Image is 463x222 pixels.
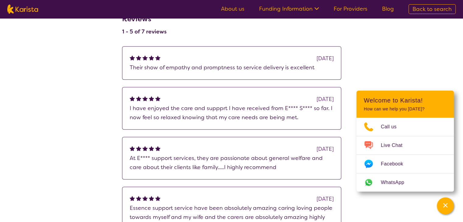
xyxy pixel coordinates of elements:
img: fullstar [136,96,141,101]
a: Funding Information [259,5,319,12]
img: fullstar [130,96,135,101]
img: fullstar [142,96,148,101]
img: fullstar [136,196,141,201]
img: Karista logo [7,5,38,14]
h2: Welcome to Karista! [364,97,447,104]
a: Web link opens in a new tab. [356,173,454,192]
img: fullstar [149,196,154,201]
img: fullstar [136,146,141,151]
img: fullstar [149,55,154,60]
span: WhatsApp [381,178,412,187]
img: fullstar [155,196,160,201]
img: fullstar [142,146,148,151]
span: Facebook [381,159,410,168]
img: fullstar [155,146,160,151]
a: Blog [382,5,394,12]
div: [DATE] [317,54,334,63]
span: Live Chat [381,141,410,150]
img: fullstar [142,55,148,60]
img: fullstar [149,96,154,101]
p: I have enjoyed the care and suppprt I have received from E**** S**** so far. I now feel so relaxe... [130,104,334,122]
p: At E**** support services, they are passionate about general welfare and care about their clients... [130,154,334,172]
div: Channel Menu [356,91,454,192]
img: fullstar [142,196,148,201]
img: fullstar [130,55,135,60]
img: fullstar [130,196,135,201]
img: fullstar [136,55,141,60]
a: Back to search [409,4,456,14]
img: fullstar [155,55,160,60]
button: Channel Menu [437,197,454,214]
div: [DATE] [317,194,334,203]
div: [DATE] [317,95,334,104]
img: fullstar [155,96,160,101]
ul: Choose channel [356,118,454,192]
a: About us [221,5,244,12]
a: For Providers [334,5,367,12]
h4: 1 - 5 of 7 reviews [122,28,167,35]
p: Their show of empathy and promptness to service delivery is excellent [130,63,334,72]
p: How can we help you [DATE]? [364,106,447,112]
img: fullstar [130,146,135,151]
span: Back to search [412,5,452,13]
span: Call us [381,122,404,131]
img: fullstar [149,146,154,151]
div: [DATE] [317,144,334,154]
